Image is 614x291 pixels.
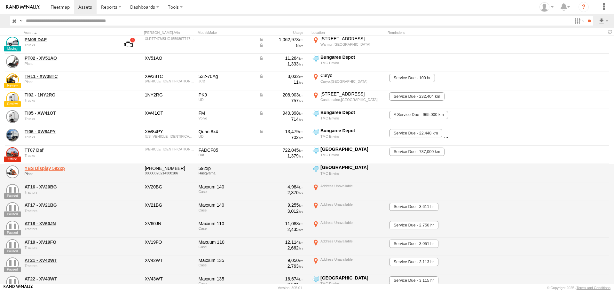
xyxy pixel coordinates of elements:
[389,221,438,229] span: Service Due - 2,750 hr
[199,92,254,98] div: PK9
[25,135,112,139] div: undefined
[145,202,194,208] div: XV21BG
[259,129,303,134] div: Data from Vehicle CANbus
[25,282,112,286] div: undefined
[278,286,302,290] div: Version: 305.01
[259,92,303,98] div: Data from Vehicle CANbus
[25,276,112,282] a: AT22 - XV43WT
[389,203,438,211] span: Service Due - 3,611 hr
[6,5,40,9] img: rand-logo.svg
[320,153,384,157] div: TMC Enviro
[25,147,112,153] a: TT07 Daf
[259,153,303,159] div: 1,379
[6,147,19,160] a: View Asset Details
[259,221,303,226] div: 11,088
[199,73,254,79] div: 532-70Ag
[389,111,448,119] span: A Service Due - 965,000 km
[311,128,385,145] label: Click to View Current Location
[145,184,194,190] div: XV20BG
[320,116,384,120] div: TMC Enviro
[25,209,112,213] div: undefined
[6,129,19,142] a: View Asset Details
[259,276,303,282] div: 16,674
[25,73,112,79] a: TH11 - XW38TC
[259,147,303,153] div: 722,045
[259,263,303,269] div: 2,763
[320,97,384,102] div: Castlemaine,[GEOGRAPHIC_DATA]
[320,146,384,152] div: [GEOGRAPHIC_DATA]
[199,282,254,286] div: Case
[25,221,112,226] a: AT18 - XV60JN
[259,73,303,79] div: Data from Vehicle CANbus
[320,54,384,60] div: Bungaree Depot
[25,55,112,61] a: PT02 - XV51AO
[25,92,112,98] a: TI02 - 1NY2RG
[6,184,19,197] a: View Asset Details
[198,30,255,35] div: Model/Make
[320,73,384,78] div: Curyo
[6,73,19,86] a: View Asset Details
[311,54,385,72] label: Click to View Current Location
[199,129,254,134] div: Quan 8x4
[320,79,384,84] div: Curyo,[GEOGRAPHIC_DATA]
[579,2,589,12] i: ?
[444,129,491,137] span: Service Due - 09/08/2025
[199,276,254,282] div: Maxxum 135
[572,16,586,26] label: Search Filter Options
[199,245,254,249] div: Case
[199,110,254,116] div: FM
[311,183,385,200] label: Click to View Current Location
[25,110,112,116] a: TI05 - XW41OT
[6,110,19,123] a: View Asset Details
[598,16,609,26] label: Export results as...
[320,42,384,47] div: Warmur,[GEOGRAPHIC_DATA]
[259,208,303,214] div: 3,012
[259,98,303,103] div: 757
[311,220,385,237] label: Click to View Current Location
[199,184,254,190] div: Maxxum 140
[199,171,254,175] div: Husqvarna
[145,257,194,263] div: XV42WT
[259,190,303,195] div: 2,370
[389,276,438,285] span: Service Due - 3,115 hr
[311,238,385,256] label: Click to View Current Location
[145,239,194,245] div: XV19FO
[25,80,112,84] div: undefined
[389,129,442,137] span: Service Due - 22,448 km
[259,202,303,208] div: 9,255
[320,36,384,42] div: [STREET_ADDRESS]
[25,264,112,268] div: undefined
[311,257,385,274] label: Click to View Current Location
[259,55,303,61] div: Data from Vehicle CANbus
[199,239,254,245] div: Maxuum 110
[389,74,435,82] span: Service Due - 100 hr
[145,110,194,116] div: XW41OT
[199,79,254,83] div: JCB
[145,73,194,79] div: XW38TC
[145,129,194,134] div: XW84PY
[311,146,385,164] label: Click to View Current Location
[6,239,19,252] a: View Asset Details
[25,172,112,176] div: undefined
[311,165,385,182] label: Click to View Current Location
[145,276,194,282] div: XV43WT
[25,117,112,121] div: undefined
[25,184,112,190] a: AT16 - XV20BG
[145,165,194,171] div: 970 49 31-00
[4,285,33,291] a: Visit our Website
[6,257,19,270] a: View Asset Details
[199,153,254,157] div: Daf
[25,98,112,102] div: undefined
[199,190,254,194] div: Case
[320,91,384,97] div: [STREET_ADDRESS]
[537,2,556,12] div: Adam Falloon
[199,147,254,153] div: FADCF85
[259,184,303,190] div: 4,984
[259,42,303,48] div: Data from Vehicle CANbus
[25,37,112,42] a: PM09 DAF
[258,30,309,35] div: Usage
[145,221,194,226] div: XV60JN
[6,165,19,178] a: View Asset Details
[320,281,384,286] div: TMC Enviro
[320,110,384,115] div: Bungaree Depot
